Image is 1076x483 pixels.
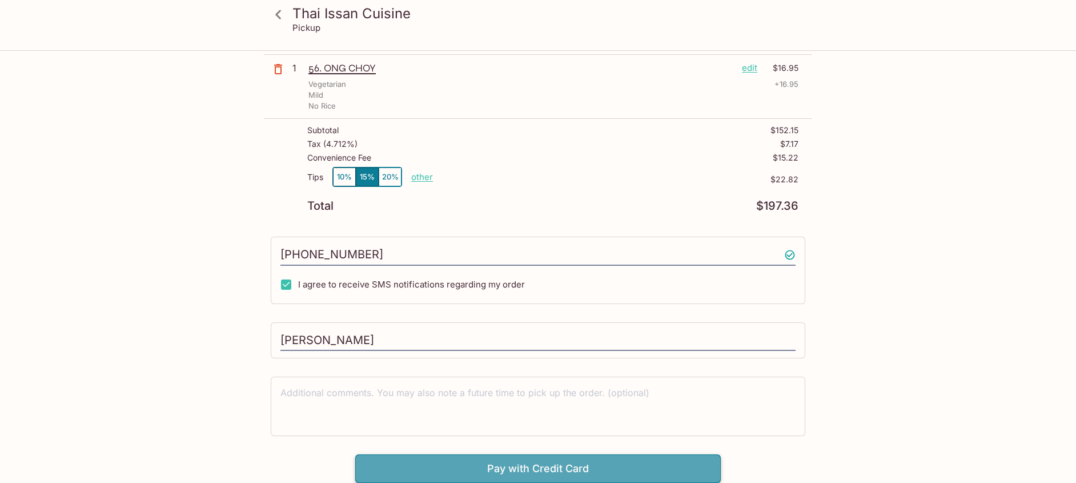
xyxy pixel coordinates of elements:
p: $16.95 [764,62,798,74]
p: Pickup [292,22,320,33]
p: Convenience Fee [307,153,371,162]
button: 20% [379,167,402,186]
p: $15.22 [773,153,798,162]
p: 1 [292,62,304,74]
p: Mild [308,90,323,101]
p: + 16.95 [774,79,798,90]
input: Enter first and last name [280,330,796,352]
p: $197.36 [756,201,798,211]
button: Pay with Credit Card [355,454,721,483]
p: edit [742,62,757,74]
p: Tips [307,173,323,182]
p: 56. ONG CHOY [308,62,733,74]
button: 15% [356,167,379,186]
p: $7.17 [780,139,798,149]
p: No Rice [308,101,336,111]
p: Total [307,201,334,211]
p: Vegetarian [308,79,346,90]
span: I agree to receive SMS notifications regarding my order [298,279,525,290]
input: Enter phone number [280,244,796,266]
button: other [411,171,433,182]
button: 10% [333,167,356,186]
p: Subtotal [307,126,339,135]
p: Tax ( 4.712% ) [307,139,358,149]
p: $152.15 [770,126,798,135]
h3: Thai Issan Cuisine [292,5,803,22]
p: $22.82 [433,175,798,184]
